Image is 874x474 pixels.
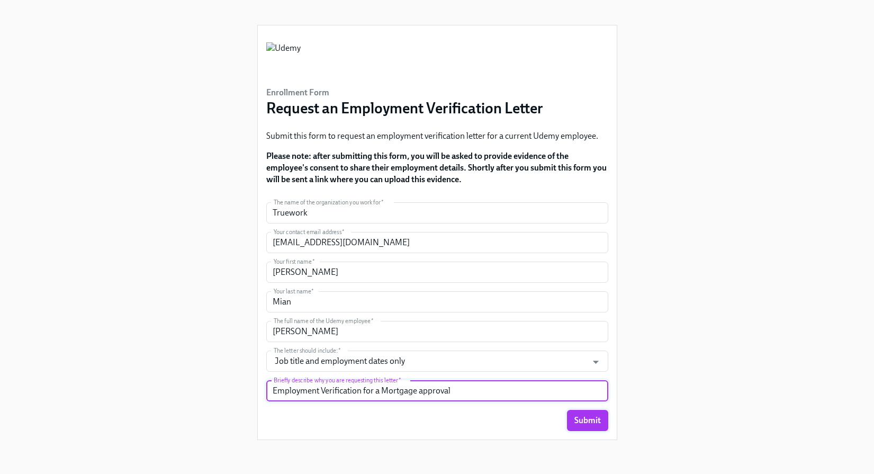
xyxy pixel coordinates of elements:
strong: Please note: after submitting this form, you will be asked to provide evidence of the employee's ... [266,151,607,184]
span: Submit [574,415,601,426]
img: Udemy [266,42,301,74]
button: Submit [567,410,608,431]
h3: Request an Employment Verification Letter [266,99,543,118]
p: Submit this form to request an employment verification letter for a current Udemy employee. [266,130,608,142]
h6: Enrollment Form [266,87,543,99]
button: Open [588,354,604,370]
